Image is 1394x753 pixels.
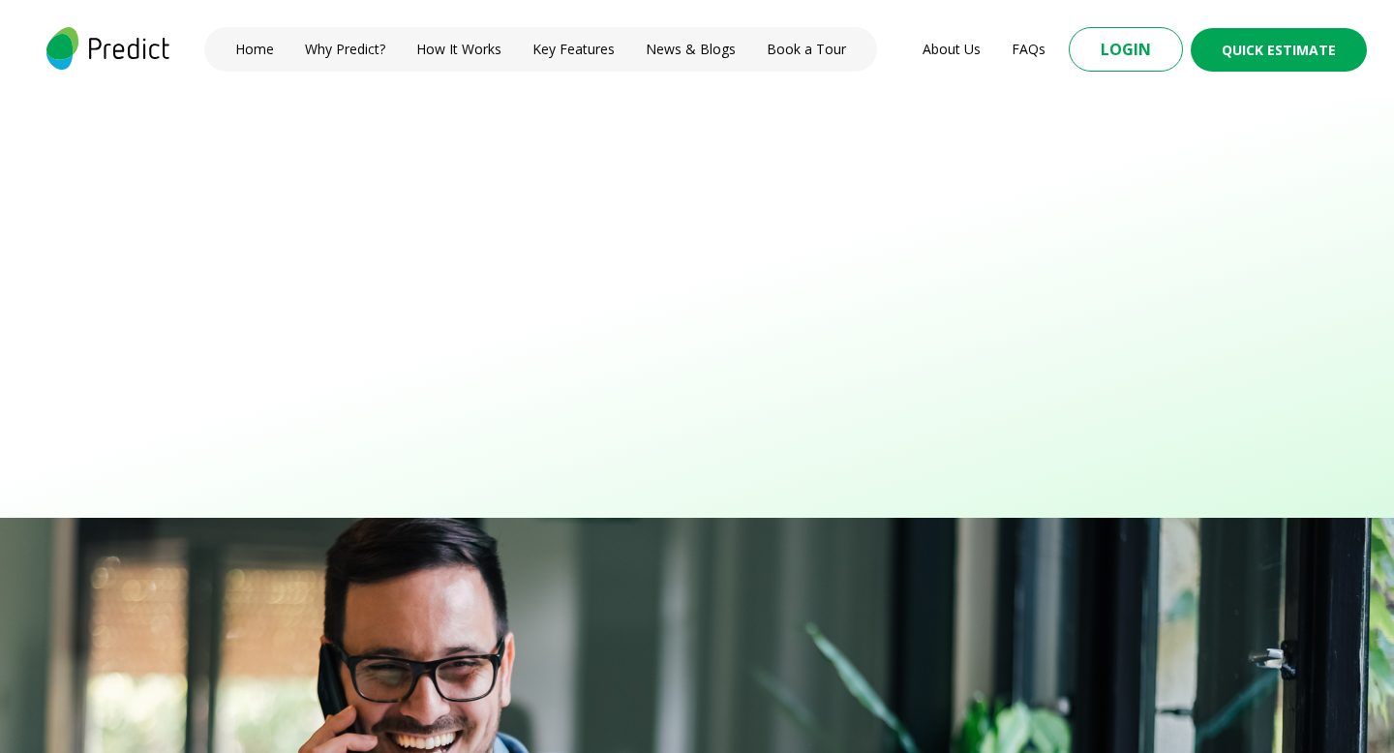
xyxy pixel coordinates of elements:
a: Home [235,40,274,59]
a: Book a Tour [767,40,846,59]
button: Quick Estimate [1191,28,1367,72]
a: Key Features [532,40,615,59]
img: logo [43,27,173,70]
a: About Us [923,40,981,59]
a: FAQs [1012,40,1045,59]
a: Why Predict? [305,40,385,59]
a: How It Works [416,40,501,59]
a: News & Blogs [646,40,736,59]
button: Login [1069,27,1183,72]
